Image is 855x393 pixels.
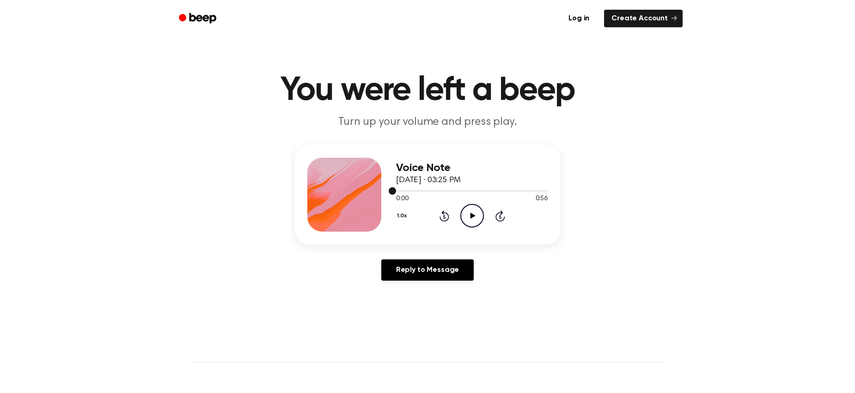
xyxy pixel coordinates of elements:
p: Turn up your volume and press play. [250,115,605,130]
span: 0:56 [536,194,548,204]
a: Beep [172,10,225,28]
h3: Voice Note [396,162,548,174]
span: 0:00 [396,194,408,204]
span: [DATE] · 03:25 PM [396,176,461,184]
a: Reply to Message [381,259,474,281]
button: 1.0x [396,208,410,224]
h1: You were left a beep [191,74,664,107]
a: Log in [559,8,598,29]
a: Create Account [604,10,683,27]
